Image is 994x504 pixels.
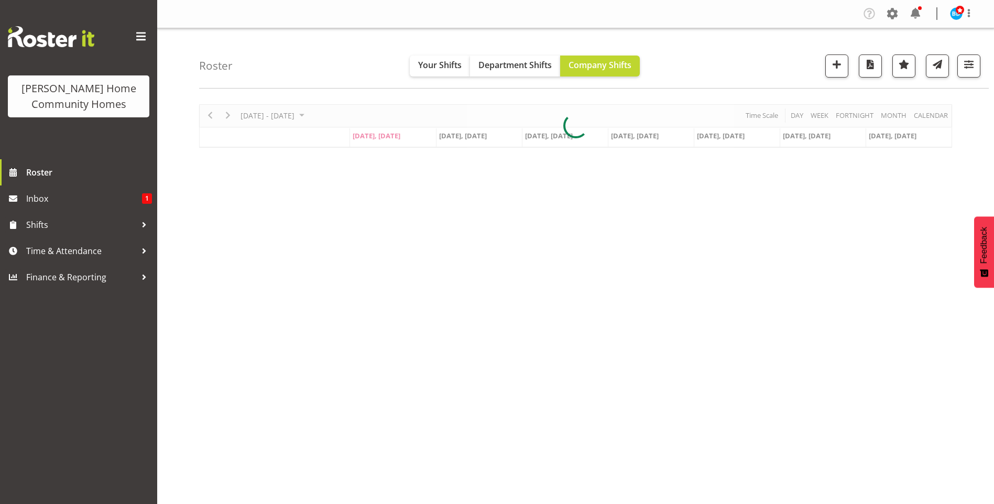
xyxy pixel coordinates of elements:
button: Filter Shifts [957,54,980,78]
span: Roster [26,165,152,180]
span: Your Shifts [418,59,462,71]
span: Time & Attendance [26,243,136,259]
span: Department Shifts [478,59,552,71]
div: [PERSON_NAME] Home Community Homes [18,81,139,112]
span: Feedback [979,227,989,264]
span: Shifts [26,217,136,233]
button: Send a list of all shifts for the selected filtered period to all rostered employees. [926,54,949,78]
span: Company Shifts [569,59,631,71]
span: 1 [142,193,152,204]
h4: Roster [199,60,233,72]
button: Department Shifts [470,56,560,76]
span: Finance & Reporting [26,269,136,285]
span: Inbox [26,191,142,206]
img: barbara-dunlop8515.jpg [950,7,963,20]
button: Highlight an important date within the roster. [892,54,915,78]
img: Rosterit website logo [8,26,94,47]
button: Company Shifts [560,56,640,76]
button: Add a new shift [825,54,848,78]
button: Feedback - Show survey [974,216,994,288]
button: Download a PDF of the roster according to the set date range. [859,54,882,78]
button: Your Shifts [410,56,470,76]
